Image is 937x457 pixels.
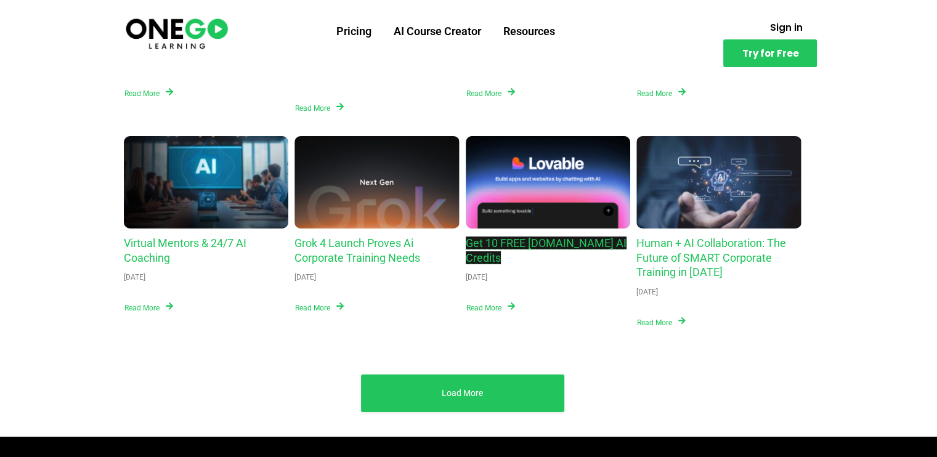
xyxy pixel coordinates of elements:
span: Sign in [769,23,802,32]
a: Read More [294,301,344,314]
a: Grok 4 Launch Proves Ai Corporate Training Needs [294,136,460,228]
div: [DATE] [466,271,487,283]
a: Load More [442,387,483,400]
a: Human + AI Collaboration: The Future of SMART Corporate Training in 2025 [636,136,801,228]
a: Read More [124,301,174,314]
a: Virtual Mentors & 24/7 AI Coaching [124,136,289,228]
a: Read More [466,87,516,100]
a: Read More [124,87,174,100]
a: Grok 4 Launch Proves Ai Corporate Training Needs [294,237,420,264]
a: Get 10 FREE Lovable.dev AI Credits [466,136,631,228]
span: Try for Free [742,49,798,58]
a: Get 10 FREE [DOMAIN_NAME] AI Credits [466,237,627,264]
a: Try for Free [723,39,817,67]
div: [DATE] [124,271,145,283]
a: AI Course Creator [383,15,492,47]
div: [DATE] [636,286,658,298]
a: Pricing [325,15,383,47]
a: Read More [636,87,686,100]
a: Read More [294,102,344,115]
a: Read More [636,316,686,329]
a: Read More [466,301,516,314]
a: Sign in [755,15,817,39]
div: [DATE] [294,271,316,283]
a: Human + AI Collaboration: The Future of SMART Corporate Training in [DATE] [636,237,786,279]
a: Resources [492,15,566,47]
a: Virtual Mentors & 24/7 AI Coaching [124,237,246,264]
